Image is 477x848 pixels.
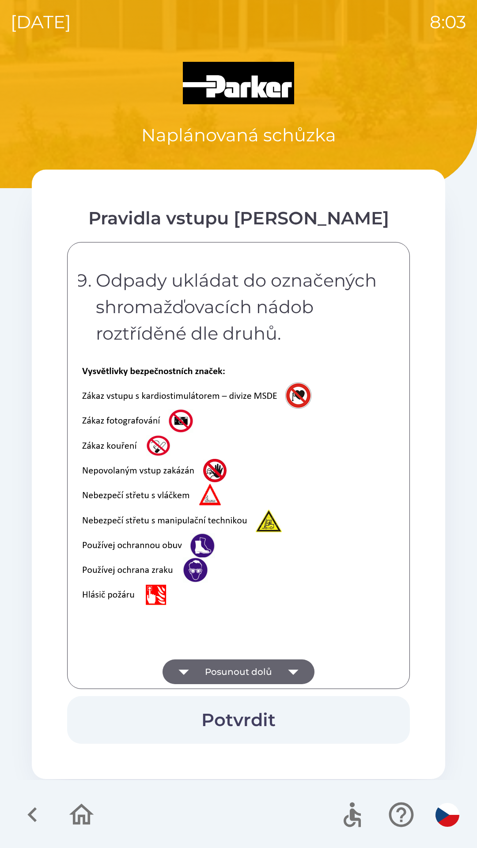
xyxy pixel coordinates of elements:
[141,122,336,148] p: Naplánovaná schůzka
[96,267,386,347] p: Odpady ukládat do označených shromažďovacích nádob roztříděné dle druhů.
[11,9,71,35] p: [DATE]
[435,803,459,827] img: cs flag
[78,364,329,609] img: zCDwY4lUhyYAAAAASUVORK5CYII=
[32,62,445,104] img: Logo
[163,659,314,684] button: Posunout dolů
[430,9,466,35] p: 8:03
[67,205,410,231] div: Pravidla vstupu [PERSON_NAME]
[67,696,410,744] button: Potvrdit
